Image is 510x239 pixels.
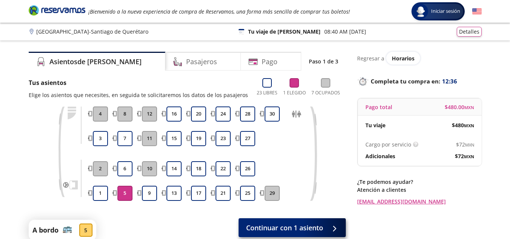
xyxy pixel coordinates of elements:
[88,8,350,15] em: ¡Bienvenido a la nueva experiencia de compra de Reservamos, una forma más sencilla de comprar tus...
[324,28,366,35] p: 08:40 AM [DATE]
[166,186,182,201] button: 13
[216,161,231,176] button: 22
[311,89,340,96] p: 7 Ocupados
[142,106,157,122] button: 12
[216,131,231,146] button: 23
[357,197,482,205] a: [EMAIL_ADDRESS][DOMAIN_NAME]
[392,55,414,62] span: Horarios
[32,225,59,235] p: A bordo
[191,186,206,201] button: 17
[239,218,346,237] button: Continuar con 1 asiento
[265,106,280,122] button: 30
[216,186,231,201] button: 21
[465,142,474,148] small: MXN
[365,103,392,111] p: Pago total
[455,152,474,160] span: $ 72
[265,186,280,201] button: 29
[464,123,474,128] small: MXN
[262,57,277,67] h4: Pago
[246,223,323,233] span: Continuar con 1 asiento
[240,131,255,146] button: 27
[117,106,133,122] button: 8
[365,152,395,160] p: Adicionales
[216,106,231,122] button: 24
[49,57,142,67] h4: Asientos de [PERSON_NAME]
[79,224,92,237] div: 5
[472,7,482,16] button: English
[248,28,320,35] p: Tu viaje de [PERSON_NAME]
[29,78,248,87] p: Tus asientos
[93,131,108,146] button: 3
[142,131,157,146] button: 11
[357,52,482,65] div: Regresar a ver horarios
[257,89,277,96] p: 23 Libres
[445,103,474,111] span: $ 480.00
[93,161,108,176] button: 2
[117,161,133,176] button: 6
[365,140,411,148] p: Cargo por servicio
[117,186,133,201] button: 5
[428,8,463,15] span: Iniciar sesión
[464,154,474,159] small: MXN
[357,54,384,62] p: Regresar a
[29,91,248,99] p: Elige los asientos que necesites, en seguida te solicitaremos los datos de los pasajeros
[117,131,133,146] button: 7
[357,186,482,194] p: Atención a clientes
[186,57,217,67] h4: Pasajeros
[357,178,482,186] p: ¿Te podemos ayudar?
[93,186,108,201] button: 1
[442,77,457,86] span: 12:36
[365,121,385,129] p: Tu viaje
[240,106,255,122] button: 28
[191,106,206,122] button: 20
[240,161,255,176] button: 26
[456,140,474,148] span: $ 72
[36,28,148,35] p: [GEOGRAPHIC_DATA] - Santiago de Querétaro
[452,121,474,129] span: $ 480
[29,5,85,16] i: Brand Logo
[457,27,482,37] button: Detalles
[142,186,157,201] button: 9
[464,105,474,110] small: MXN
[191,131,206,146] button: 19
[191,161,206,176] button: 18
[240,186,255,201] button: 25
[93,106,108,122] button: 4
[357,76,482,86] p: Completa tu compra en :
[166,131,182,146] button: 15
[29,5,85,18] a: Brand Logo
[309,57,338,65] p: Paso 1 de 3
[283,89,306,96] p: 1 Elegido
[142,161,157,176] button: 10
[166,106,182,122] button: 16
[166,161,182,176] button: 14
